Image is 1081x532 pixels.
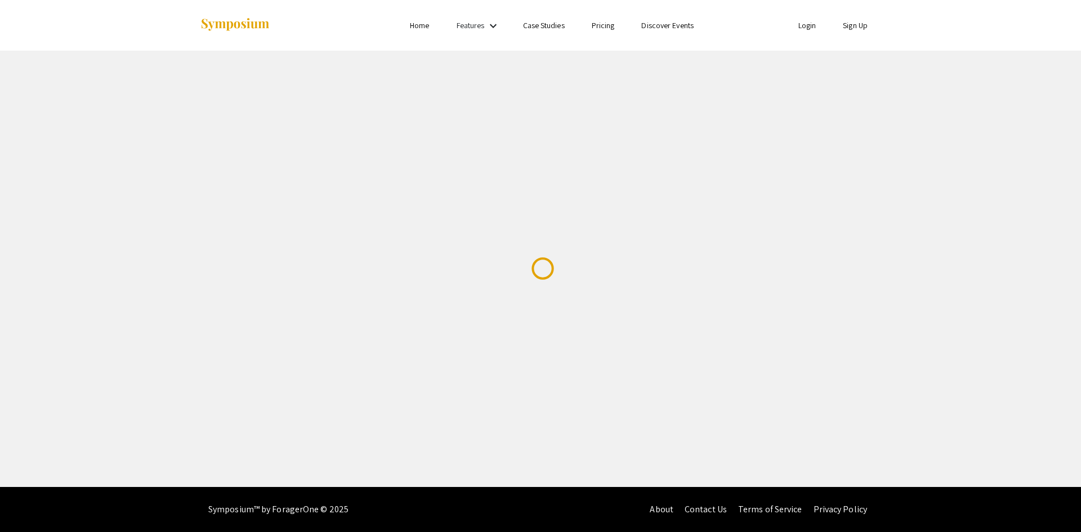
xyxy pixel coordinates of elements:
a: Contact Us [685,503,727,515]
a: Sign Up [843,20,868,30]
img: Symposium by ForagerOne [200,17,270,33]
a: Discover Events [641,20,694,30]
div: Symposium™ by ForagerOne © 2025 [208,487,349,532]
a: About [650,503,673,515]
a: Features [457,20,485,30]
a: Case Studies [523,20,565,30]
a: Login [798,20,816,30]
a: Privacy Policy [814,503,867,515]
mat-icon: Expand Features list [486,19,500,33]
a: Terms of Service [738,503,802,515]
a: Home [410,20,429,30]
a: Pricing [592,20,615,30]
